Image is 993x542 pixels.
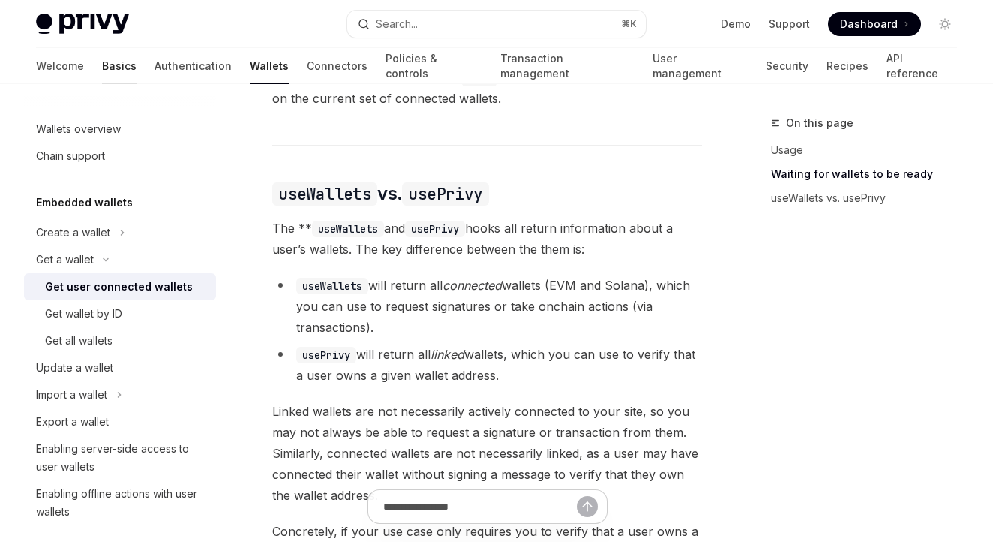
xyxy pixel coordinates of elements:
[24,143,216,170] a: Chain support
[36,413,109,431] div: Export a wallet
[771,138,969,162] a: Usage
[102,48,136,84] a: Basics
[36,440,207,476] div: Enabling server-side access to user wallets
[786,114,853,132] span: On this page
[621,18,637,30] span: ⌘ K
[36,485,207,521] div: Enabling offline actions with user wallets
[36,120,121,138] div: Wallets overview
[933,12,957,36] button: Toggle dark mode
[296,347,356,363] code: usePrivy
[405,221,465,237] code: usePrivy
[36,48,84,84] a: Welcome
[45,305,122,323] div: Get wallet by ID
[840,17,898,32] span: Dashboard
[312,221,384,237] code: useWallets
[24,116,216,143] a: Wallets overview
[376,15,418,33] div: Search...
[307,48,367,84] a: Connectors
[24,480,216,525] a: Enabling offline actions with user wallets
[272,182,377,206] code: useWallets
[430,347,464,362] em: linked
[383,490,577,523] input: Ask a question...
[24,273,216,300] a: Get user connected wallets
[771,186,969,210] a: useWallets vs. usePrivy
[826,48,868,84] a: Recipes
[385,48,482,84] a: Policies & controls
[24,219,216,246] button: Toggle Create a wallet section
[36,14,129,35] img: light logo
[828,12,921,36] a: Dashboard
[721,17,751,32] a: Demo
[886,48,957,84] a: API reference
[272,182,488,206] span: vs.
[347,11,646,38] button: Open search
[769,17,810,32] a: Support
[36,359,113,377] div: Update a wallet
[272,344,702,386] li: will return all wallets, which you can use to verify that a user owns a given wallet address.
[500,48,634,84] a: Transaction management
[24,246,216,273] button: Toggle Get a wallet section
[652,48,748,84] a: User management
[36,194,133,212] h5: Embedded wallets
[36,251,94,269] div: Get a wallet
[272,401,702,506] span: Linked wallets are not necessarily actively connected to your site, so you may not always be able...
[154,48,232,84] a: Authentication
[24,354,216,381] a: Update a wallet
[24,327,216,354] a: Get all wallets
[24,435,216,480] a: Enabling server-side access to user wallets
[296,278,368,294] code: useWallets
[24,381,216,408] button: Toggle Import a wallet section
[24,300,216,327] a: Get wallet by ID
[442,278,502,293] em: connected
[402,182,488,206] code: usePrivy
[577,496,598,517] button: Send message
[45,332,112,350] div: Get all wallets
[250,48,289,84] a: Wallets
[766,48,808,84] a: Security
[771,162,969,186] a: Waiting for wallets to be ready
[45,278,193,296] div: Get user connected wallets
[36,224,110,242] div: Create a wallet
[272,218,702,260] span: The ** and hooks all return information about a user’s wallets. The key difference between the th...
[36,386,107,404] div: Import a wallet
[36,147,105,165] div: Chain support
[272,275,702,338] li: will return all wallets (EVM and Solana), which you can use to request signatures or take onchain...
[24,408,216,435] a: Export a wallet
